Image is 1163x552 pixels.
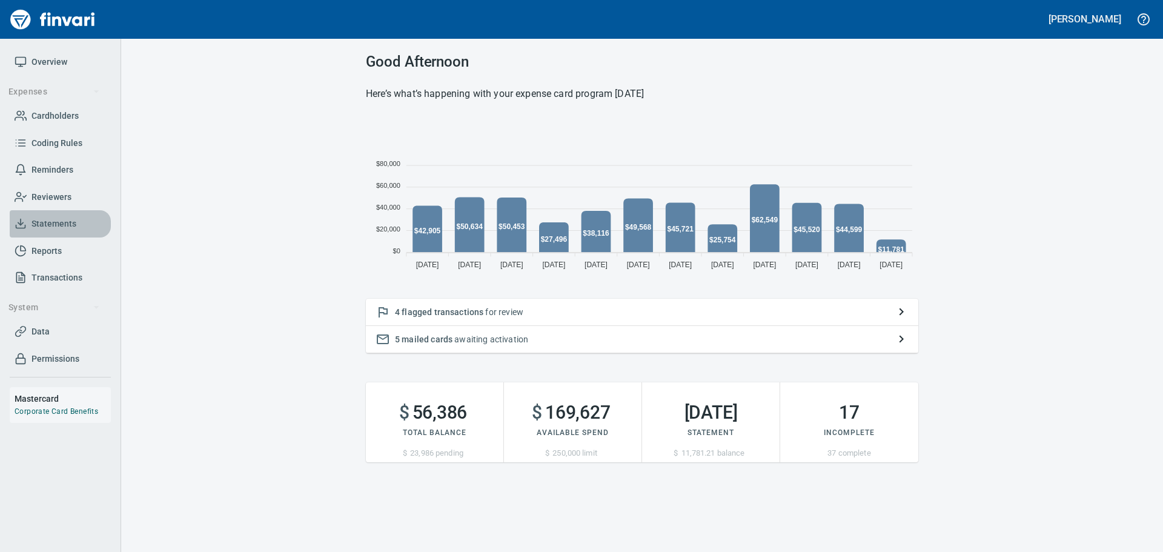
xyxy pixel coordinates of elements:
[10,345,111,373] a: Permissions
[669,261,692,269] tspan: [DATE]
[880,261,903,269] tspan: [DATE]
[31,190,71,205] span: Reviewers
[780,382,918,462] button: 17Incomplete37 complete
[15,407,98,416] a: Corporate Card Benefits
[376,225,400,233] tspan: $20,000
[31,108,79,124] span: Cardholders
[10,210,111,238] a: Statements
[8,84,100,99] span: Expenses
[10,238,111,265] a: Reports
[366,326,918,353] button: 5 mailed cards awaiting activation
[458,261,481,269] tspan: [DATE]
[542,261,565,269] tspan: [DATE]
[10,48,111,76] a: Overview
[8,300,100,315] span: System
[4,81,105,103] button: Expenses
[31,244,62,259] span: Reports
[711,261,734,269] tspan: [DATE]
[10,130,111,157] a: Coding Rules
[780,447,918,459] p: 37 complete
[10,318,111,345] a: Data
[15,392,111,405] h6: Mastercard
[366,299,918,326] button: 4 flagged transactions for review
[627,261,650,269] tspan: [DATE]
[376,204,400,211] tspan: $40,000
[31,162,73,178] span: Reminders
[10,264,111,291] a: Transactions
[1045,10,1124,28] button: [PERSON_NAME]
[753,261,776,269] tspan: [DATE]
[31,351,79,367] span: Permissions
[795,261,818,269] tspan: [DATE]
[31,216,76,231] span: Statements
[395,306,889,318] p: for review
[31,270,82,285] span: Transactions
[416,261,439,269] tspan: [DATE]
[31,136,82,151] span: Coding Rules
[402,307,483,317] span: flagged transactions
[838,261,861,269] tspan: [DATE]
[500,261,523,269] tspan: [DATE]
[393,247,400,254] tspan: $0
[10,184,111,211] a: Reviewers
[4,296,105,319] button: System
[366,53,918,70] h3: Good Afternoon
[780,402,918,424] h2: 17
[395,334,400,344] span: 5
[376,182,400,189] tspan: $60,000
[10,156,111,184] a: Reminders
[402,334,452,344] span: mailed cards
[31,324,50,339] span: Data
[7,5,98,34] img: Finvari
[824,428,875,437] span: Incomplete
[366,85,918,102] h6: Here’s what’s happening with your expense card program [DATE]
[1049,13,1121,25] h5: [PERSON_NAME]
[585,261,608,269] tspan: [DATE]
[395,307,400,317] span: 4
[376,160,400,167] tspan: $80,000
[31,55,67,70] span: Overview
[10,102,111,130] a: Cardholders
[395,333,889,345] p: awaiting activation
